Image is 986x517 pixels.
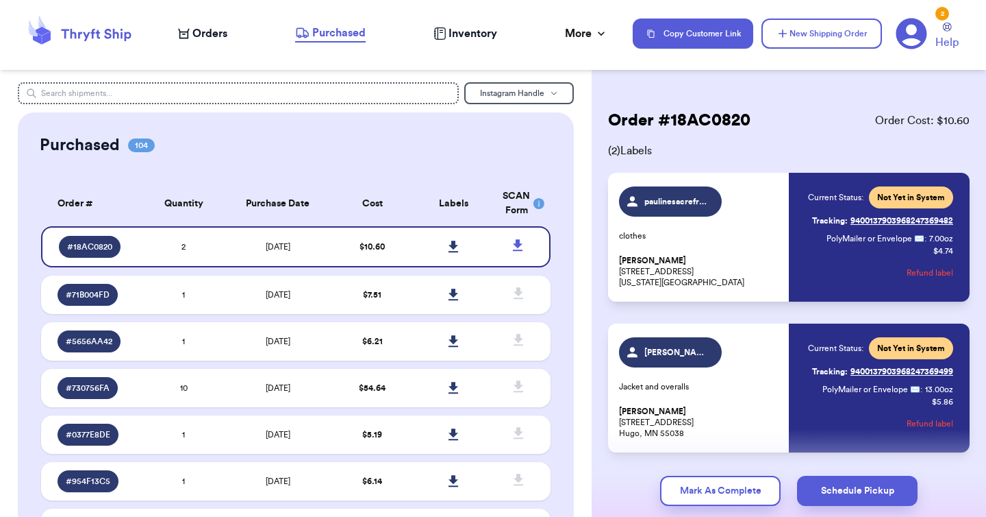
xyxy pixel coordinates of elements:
a: 2 [896,18,927,49]
span: 7.00 oz [929,233,953,244]
button: Refund label [907,409,953,439]
div: More [565,25,608,42]
div: 2 [935,7,949,21]
a: Inventory [433,25,497,42]
span: $ 6.21 [362,337,383,346]
span: $ 54.64 [359,384,385,392]
span: Not Yet in System [877,343,945,354]
span: [DATE] [266,384,290,392]
span: PolyMailer or Envelope ✉️ [822,385,920,394]
h2: Order # 18AC0820 [608,110,750,132]
span: [PERSON_NAME].simon04 [644,347,709,358]
p: Jacket and overalls [619,381,781,392]
span: $ 6.14 [362,477,382,485]
span: Orders [192,25,227,42]
span: $ 10.60 [359,243,385,251]
span: 10 [180,384,188,392]
span: $ 5.19 [362,431,382,439]
span: # 954F13C5 [66,476,110,487]
span: [DATE] [266,243,290,251]
div: SCAN Form [503,189,534,218]
button: Instagram Handle [464,82,574,104]
span: : [920,384,922,395]
span: 1 [182,291,185,299]
span: Order Cost: $ 10.60 [875,112,970,129]
span: Help [935,34,959,51]
span: Current Status: [808,343,863,354]
span: [DATE] [266,337,290,346]
a: Help [935,23,959,51]
span: Not Yet in System [877,192,945,203]
span: # 0377E8DE [66,429,110,440]
input: Search shipments... [18,82,459,104]
button: Mark As Complete [660,476,781,506]
a: Tracking:9400137903968247369499 [812,361,953,383]
span: 2 [181,243,186,251]
span: Purchased [312,25,366,41]
th: Cost [331,181,413,226]
span: Instagram Handle [480,89,544,97]
th: Labels [413,181,494,226]
span: $ 7.51 [363,291,381,299]
span: Tracking: [812,366,848,377]
button: Copy Customer Link [633,19,753,49]
span: [DATE] [266,477,290,485]
span: 1 [182,431,185,439]
a: Purchased [295,25,366,43]
p: clothes [619,230,781,241]
h2: Purchased [40,134,120,156]
p: $ 4.74 [933,245,953,256]
span: [DATE] [266,291,290,299]
span: Tracking: [812,215,848,226]
span: Current Status: [808,192,863,203]
button: Schedule Pickup [797,476,918,506]
p: $ 5.86 [932,396,953,407]
span: 104 [128,139,155,152]
span: : [924,233,926,244]
a: Orders [178,25,227,42]
button: Refund label [907,258,953,288]
span: # 71B004FD [66,289,110,300]
span: # 18AC0820 [67,241,112,252]
span: [PERSON_NAME] [619,256,686,266]
p: [STREET_ADDRESS] [US_STATE][GEOGRAPHIC_DATA] [619,255,781,288]
span: 1 [182,477,185,485]
th: Order # [41,181,143,226]
button: New Shipping Order [761,19,882,49]
span: Inventory [448,25,497,42]
th: Quantity [143,181,225,226]
p: [STREET_ADDRESS] Hugo, MN 55038 [619,406,781,439]
a: Tracking:9400137903968247369482 [812,210,953,232]
span: 13.00 oz [925,384,953,395]
span: ( 2 ) Labels [608,143,970,159]
span: [DATE] [266,431,290,439]
span: # 5656AA42 [66,336,112,347]
th: Purchase Date [225,181,331,226]
span: [PERSON_NAME] [619,407,686,417]
span: 1 [182,337,185,346]
span: paulinesacrefrench [644,196,709,207]
span: # 730756FA [66,383,110,394]
span: PolyMailer or Envelope ✉️ [826,235,924,243]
